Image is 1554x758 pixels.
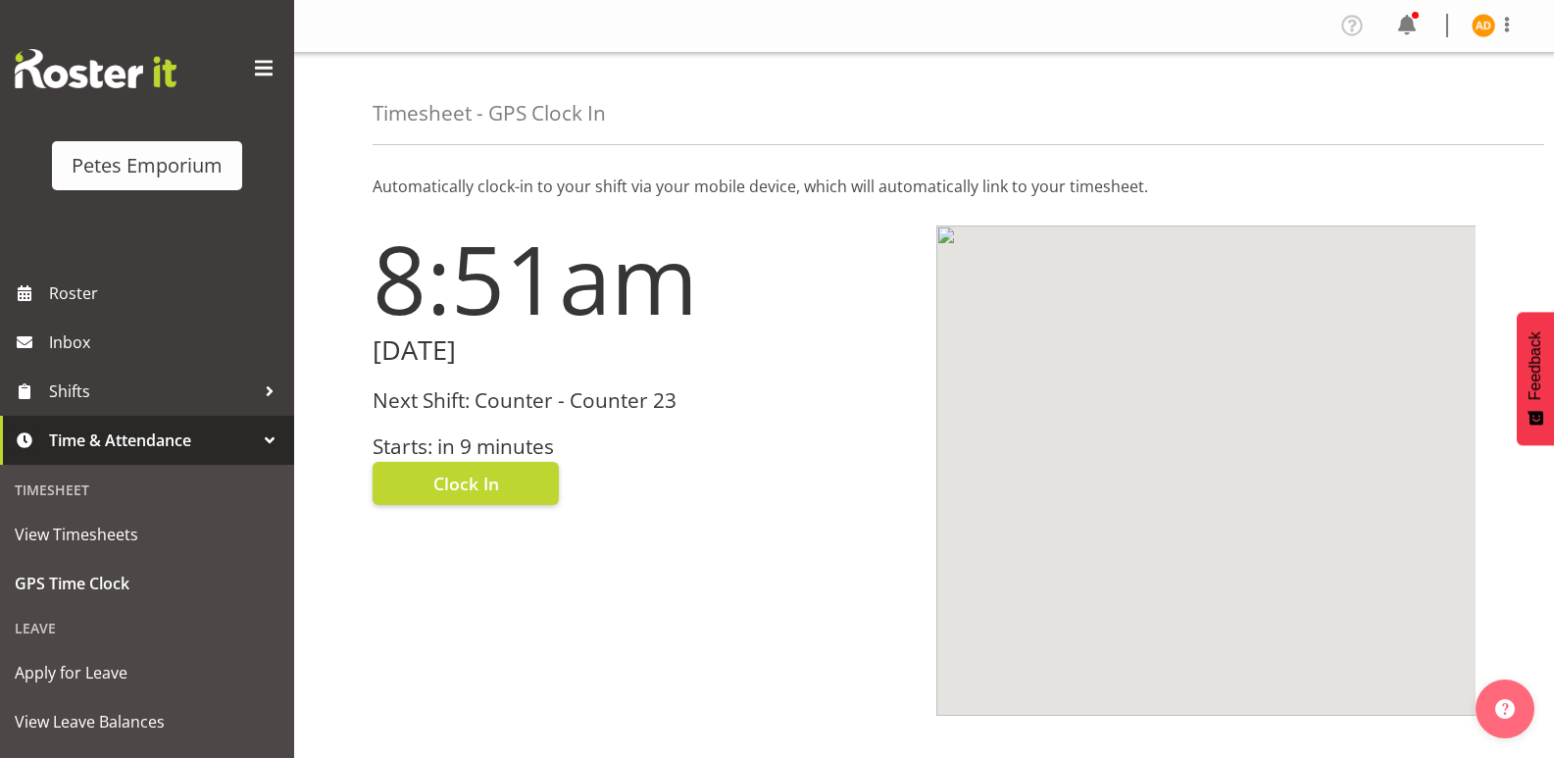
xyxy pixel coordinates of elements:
div: Petes Emporium [72,151,223,180]
span: View Leave Balances [15,707,279,736]
span: Inbox [49,328,284,357]
span: View Timesheets [15,520,279,549]
img: help-xxl-2.png [1495,699,1515,719]
a: View Timesheets [5,510,289,559]
h2: [DATE] [373,335,913,366]
div: Leave [5,608,289,648]
span: Roster [49,278,284,308]
img: amelia-denz7002.jpg [1472,14,1495,37]
h1: 8:51am [373,226,913,331]
span: GPS Time Clock [15,569,279,598]
p: Automatically clock-in to your shift via your mobile device, which will automatically link to you... [373,175,1476,198]
span: Shifts [49,377,255,406]
span: Feedback [1527,331,1544,400]
a: Apply for Leave [5,648,289,697]
a: GPS Time Clock [5,559,289,608]
h4: Timesheet - GPS Clock In [373,102,606,125]
span: Apply for Leave [15,658,279,687]
h3: Next Shift: Counter - Counter 23 [373,389,913,412]
a: View Leave Balances [5,697,289,746]
h3: Starts: in 9 minutes [373,435,913,458]
button: Clock In [373,462,559,505]
img: Rosterit website logo [15,49,176,88]
span: Clock In [433,471,499,496]
span: Time & Attendance [49,426,255,455]
button: Feedback - Show survey [1517,312,1554,445]
div: Timesheet [5,470,289,510]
